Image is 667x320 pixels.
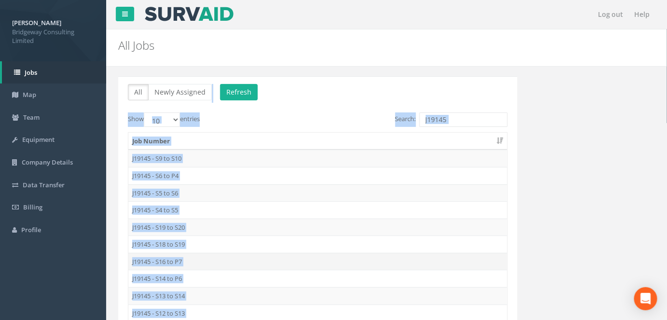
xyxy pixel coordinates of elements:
[128,184,507,202] td: J19145 - S5 to S6
[2,61,106,84] a: Jobs
[21,225,41,234] span: Profile
[128,219,507,236] td: J19145 - S19 to S20
[23,90,36,99] span: Map
[128,167,507,184] td: J19145 - S6 to P4
[148,84,212,100] button: Newly Assigned
[144,112,180,127] select: Showentries
[118,39,563,52] h2: All Jobs
[12,18,61,27] strong: [PERSON_NAME]
[128,84,149,100] button: All
[395,112,508,127] label: Search:
[23,113,40,122] span: Team
[22,158,73,167] span: Company Details
[128,287,507,305] td: J19145 - S13 to S14
[220,84,258,100] button: Refresh
[128,133,507,150] th: Job Number: activate to sort column ascending
[128,201,507,219] td: J19145 - S4 to S5
[23,203,42,211] span: Billing
[25,68,37,77] span: Jobs
[128,112,200,127] label: Show entries
[12,28,94,45] span: Bridgeway Consulting Limited
[12,16,94,45] a: [PERSON_NAME] Bridgeway Consulting Limited
[23,181,65,189] span: Data Transfer
[634,287,657,310] div: Open Intercom Messenger
[419,112,508,127] input: Search:
[22,135,55,144] span: Equipment
[128,270,507,287] td: J19145 - S14 to P6
[128,253,507,270] td: J19145 - S16 to P7
[128,150,507,167] td: J19145 - S9 to S10
[128,236,507,253] td: J19145 - S18 to S19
